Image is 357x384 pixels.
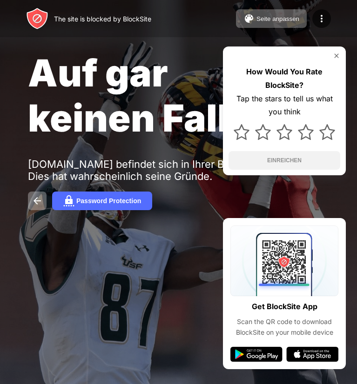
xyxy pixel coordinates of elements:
[236,9,307,28] button: Seite anpassen
[54,15,151,23] div: The site is blocked by BlockSite
[255,124,271,140] img: star.svg
[256,15,299,22] div: Seite anpassen
[243,13,255,24] img: pallet.svg
[63,195,74,206] img: password.svg
[229,151,340,170] button: EINREICHEN
[52,192,152,210] button: Password Protection
[28,50,242,140] span: Auf gar keinen Fall!
[252,300,317,313] div: Get BlockSite App
[333,52,340,60] img: rate-us-close.svg
[286,347,338,362] img: app-store.svg
[276,124,292,140] img: star.svg
[76,197,141,205] div: Password Protection
[316,13,327,24] img: menu-icon.svg
[26,7,48,30] img: header-logo.svg
[319,124,335,140] img: star.svg
[28,158,316,182] div: [DOMAIN_NAME] befindet sich in Ihrer BlockSite-Liste. Dies hat wahrscheinlich seine Gründe.
[230,347,283,362] img: google-play.svg
[229,65,340,92] div: How Would You Rate BlockSite?
[32,195,43,206] img: back.svg
[229,92,340,119] div: Tap the stars to tell us what you think
[230,225,338,296] img: qrcode.svg
[298,124,314,140] img: star.svg
[234,124,249,140] img: star.svg
[230,317,338,338] div: Scan the QR code to download BlockSite on your mobile device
